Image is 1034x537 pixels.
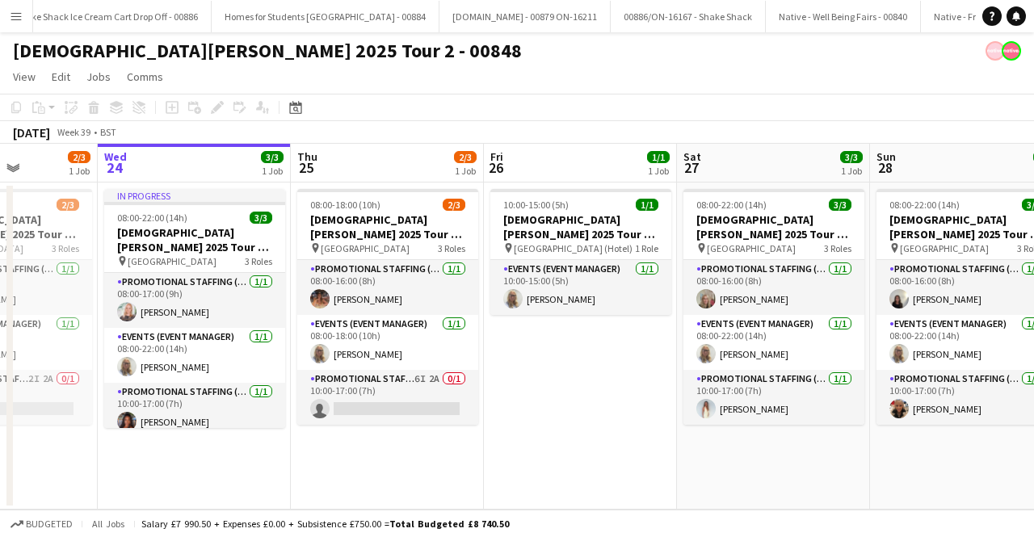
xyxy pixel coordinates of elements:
div: Salary £7 990.50 + Expenses £0.00 + Subsistence £750.00 = [141,518,509,530]
div: [DATE] [13,124,50,141]
span: All jobs [89,518,128,530]
span: View [13,69,36,84]
span: Budgeted [26,518,73,530]
app-user-avatar: native Staffing [986,41,1005,61]
button: [DOMAIN_NAME] - 00879 ON-16211 [439,1,611,32]
span: Total Budgeted £8 740.50 [389,518,509,530]
a: Edit [45,66,77,87]
a: View [6,66,42,87]
button: Homes for Students [GEOGRAPHIC_DATA] - 00884 [212,1,439,32]
span: Edit [52,69,70,84]
button: 00886/ON-16167 - Shake Shack [611,1,766,32]
span: Jobs [86,69,111,84]
button: Shake Shack Ice Cream Cart Drop Off - 00886 [2,1,212,32]
span: Comms [127,69,163,84]
a: Jobs [80,66,117,87]
button: Native - Well Being Fairs - 00840 [766,1,921,32]
a: Comms [120,66,170,87]
div: BST [100,126,116,138]
app-user-avatar: native Staffing [1002,41,1021,61]
h1: [DEMOGRAPHIC_DATA][PERSON_NAME] 2025 Tour 2 - 00848 [13,39,522,63]
button: Budgeted [8,515,75,533]
span: Week 39 [53,126,94,138]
